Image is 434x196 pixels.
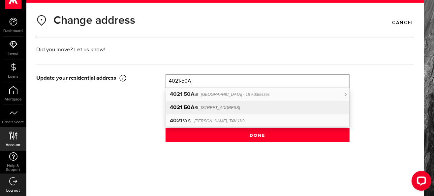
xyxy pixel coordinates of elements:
[166,128,350,142] button: Done
[170,92,182,97] b: 4021
[166,88,349,101] div: 4021 50A St
[184,92,195,97] b: 50A
[53,12,135,29] h1: Change address
[166,101,349,114] div: 4021 50A St
[166,94,237,100] span: Cant find address?
[184,105,195,110] b: 50A
[406,168,434,196] iframe: LiveChat chat widget
[170,105,182,110] b: 4021
[201,92,270,97] span: [GEOGRAPHIC_DATA] - 18 Addresses
[36,74,188,82] div: Update your residential address
[166,75,349,88] input: Address
[194,119,244,123] span: [PERSON_NAME], T4K 1K9
[170,118,182,124] b: 4021
[31,46,154,54] div: Did you move? Let us know!
[201,105,240,110] span: [STREET_ADDRESS]
[392,17,414,28] a: Cancel
[166,114,349,127] div: 4021 50 St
